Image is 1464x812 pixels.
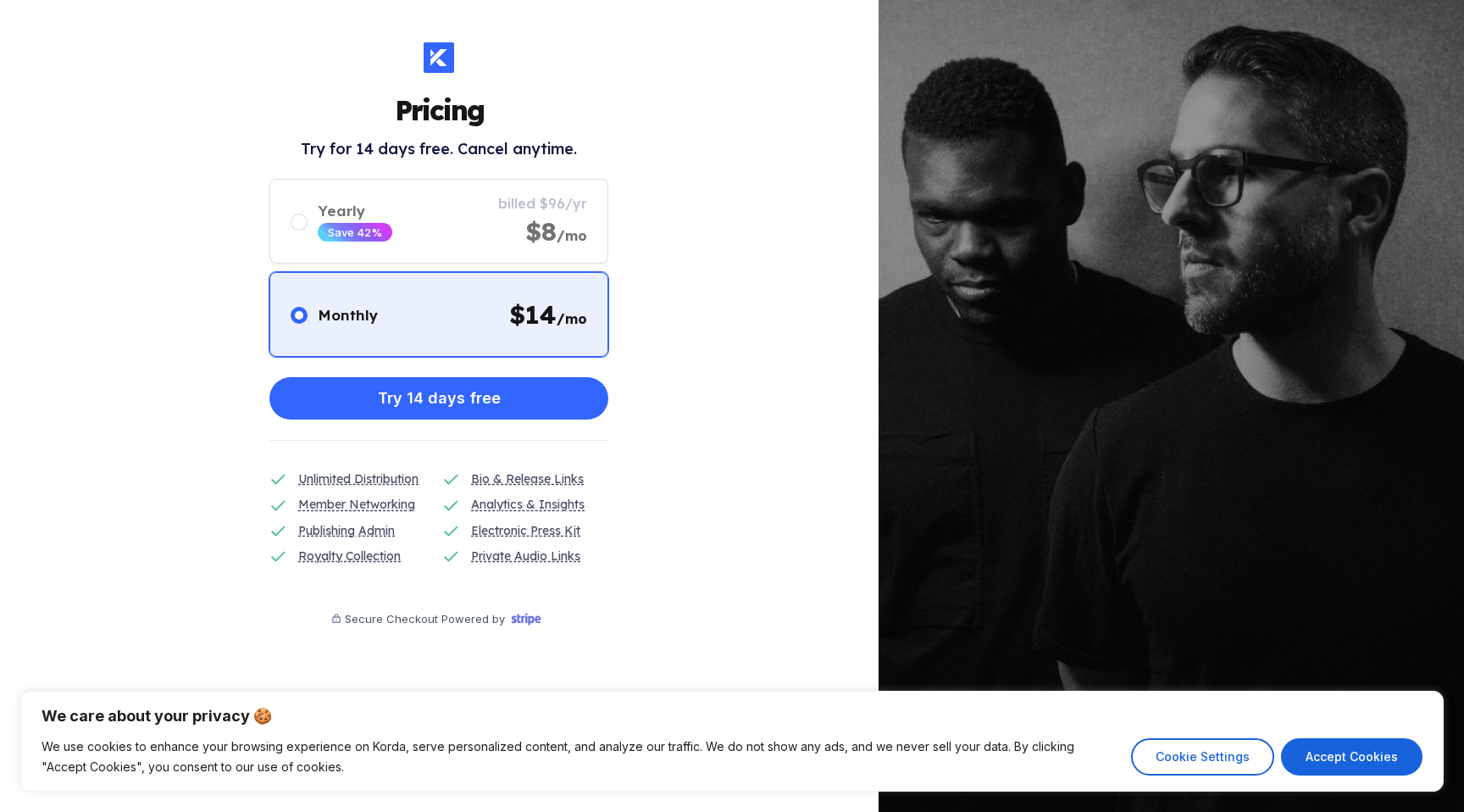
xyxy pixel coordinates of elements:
[345,612,505,626] div: Secure Checkout Powered by
[318,306,378,324] div: Monthly
[298,521,395,540] div: Publishing Admin
[301,139,577,159] h2: Try for 14 days free. Cancel anytime.
[471,547,580,565] div: Private Audio Links
[509,298,587,331] div: $ 14
[471,521,580,540] div: Electronic Press Kit
[378,381,501,415] div: Try 14 days free
[298,547,401,565] div: Royalty Collection
[471,470,584,488] div: Bio & Release Links
[318,202,392,220] div: Yearly
[1281,738,1422,776] button: Accept Cookies
[42,706,1422,726] p: We care about your privacy 🍪
[395,93,484,127] h1: Pricing
[525,215,587,247] div: $8
[42,737,1118,777] p: We use cookies to enhance your browsing experience on Korda, serve personalized content, and anal...
[471,495,585,514] div: Analytics & Insights
[269,377,608,420] button: Try 14 days free
[298,470,419,488] div: Unlimited Distribution
[298,495,415,514] div: Member Networking
[557,310,587,327] span: /mo
[498,195,587,212] div: billed $96/yr
[328,225,382,239] div: Save 42%
[1131,738,1274,776] button: Cookie Settings
[557,227,587,244] span: /mo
